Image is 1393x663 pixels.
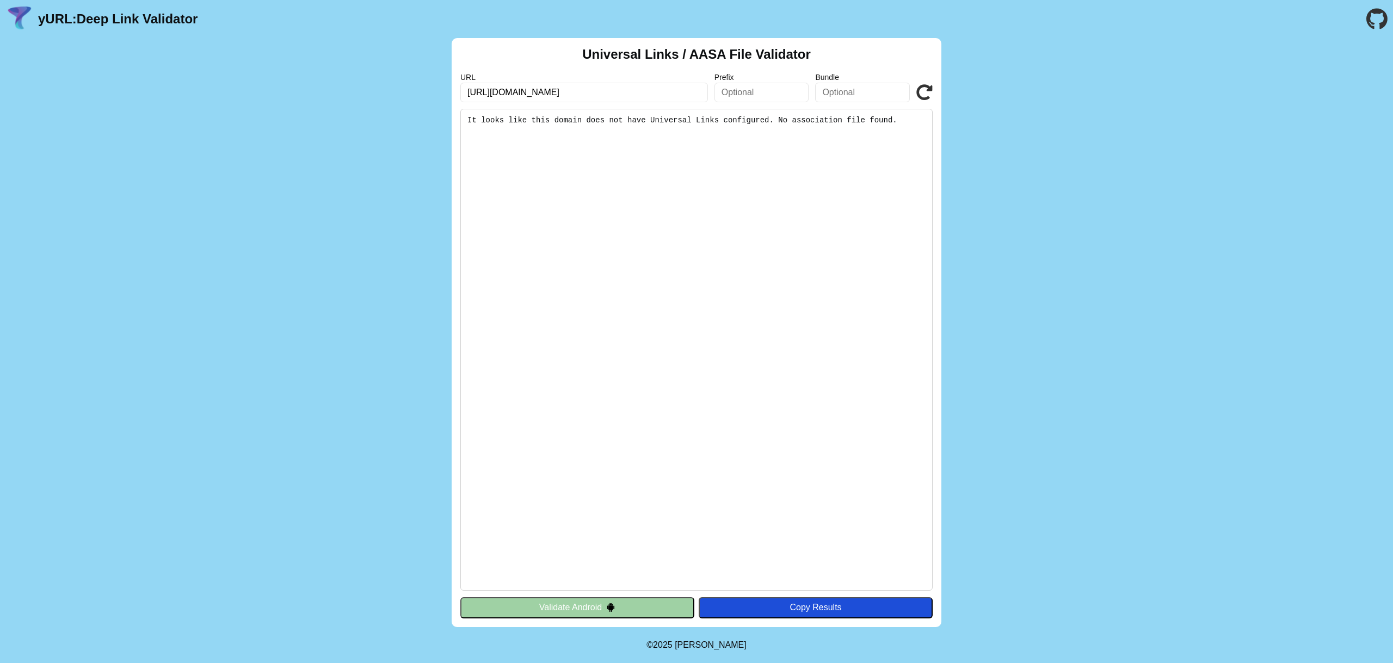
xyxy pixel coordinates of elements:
[460,83,708,102] input: Required
[606,603,615,612] img: droidIcon.svg
[582,47,811,62] h2: Universal Links / AASA File Validator
[460,109,933,591] pre: It looks like this domain does not have Universal Links configured. No association file found.
[38,11,198,27] a: yURL:Deep Link Validator
[646,627,746,663] footer: ©
[815,73,910,82] label: Bundle
[714,73,809,82] label: Prefix
[653,640,673,649] span: 2025
[815,83,910,102] input: Optional
[714,83,809,102] input: Optional
[704,603,927,612] div: Copy Results
[460,597,694,618] button: Validate Android
[5,5,34,33] img: yURL Logo
[675,640,747,649] a: Michael Ibragimchayev's Personal Site
[460,73,708,82] label: URL
[699,597,933,618] button: Copy Results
